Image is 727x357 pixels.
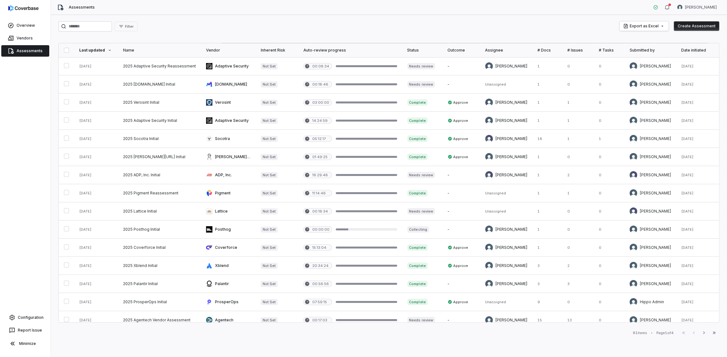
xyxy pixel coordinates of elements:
[656,331,674,335] div: Page 1 of 4
[485,262,493,269] img: Shaun Angley avatar
[651,331,653,335] div: •
[443,311,480,329] td: -
[443,166,480,184] td: -
[443,57,480,75] td: -
[630,189,637,197] img: Shaun Angley avatar
[80,48,113,53] div: Last updated
[114,22,138,31] button: Filter
[443,184,480,202] td: -
[599,48,620,53] div: # Tasks
[630,262,637,269] img: Shaun Angley avatar
[485,62,493,70] img: Shaun Angley avatar
[448,48,475,53] div: Outcome
[485,48,528,53] div: Assignee
[3,337,48,350] button: Minimize
[1,20,49,31] a: Overview
[3,312,48,323] a: Configuration
[1,45,49,57] a: Assessments
[206,48,251,53] div: Vendor
[630,171,637,179] img: Maya Kutrowska avatar
[125,24,134,29] span: Filter
[630,62,637,70] img: Shaun Angley avatar
[443,202,480,220] td: -
[485,280,493,288] img: Shaun Angley avatar
[630,280,637,288] img: Shaun Angley avatar
[485,244,493,251] img: Shaun Angley avatar
[567,48,589,53] div: # Issues
[630,226,637,233] img: Shaun Angley avatar
[620,21,669,31] button: Export as Excel
[630,80,637,88] img: Shaun Angley avatar
[630,207,637,215] img: Maya Kutrowska avatar
[485,117,493,124] img: Shaun Angley avatar
[681,48,714,53] div: Date initiated
[485,171,493,179] img: Maya Kutrowska avatar
[3,325,48,336] button: Report Issue
[485,99,493,106] img: Shaun Angley avatar
[630,48,671,53] div: Submitted by
[630,99,637,106] img: Shaun Angley avatar
[8,5,38,11] img: logo-D7KZi-bG.svg
[630,316,637,324] img: Shaun Angley avatar
[630,153,637,161] img: Shaun Angley avatar
[443,75,480,94] td: -
[485,153,493,161] img: Shaun Angley avatar
[407,48,438,53] div: Status
[123,48,196,53] div: Name
[261,48,293,53] div: Inherent Risk
[1,32,49,44] a: Vendors
[674,21,719,31] button: Create Assessment
[630,117,637,124] img: Shaun Angley avatar
[303,48,397,53] div: Auto-review progress
[677,5,682,10] img: Shaun Angley avatar
[538,48,557,53] div: # Docs
[69,5,95,10] span: Assessments
[633,331,647,335] div: 81 items
[630,135,637,143] img: Shaun Angley avatar
[630,298,637,306] img: Hippo Admin avatar
[485,135,493,143] img: Maya Kutrowska avatar
[485,316,493,324] img: Shaun Angley avatar
[443,220,480,239] td: -
[485,226,493,233] img: Shaun Angley avatar
[630,244,637,251] img: Shaun Angley avatar
[685,5,717,10] span: [PERSON_NAME]
[443,275,480,293] td: -
[674,3,721,12] button: Shaun Angley avatar[PERSON_NAME]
